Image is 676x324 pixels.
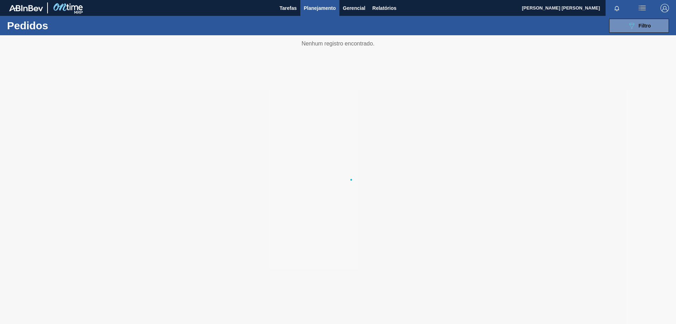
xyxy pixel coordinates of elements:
span: Planejamento [304,4,336,12]
img: userActions [638,4,646,12]
button: Notificações [606,3,628,13]
span: Relatórios [373,4,396,12]
img: Logout [661,4,669,12]
button: Filtro [609,19,669,33]
span: Tarefas [280,4,297,12]
span: Gerencial [343,4,365,12]
h1: Pedidos [7,22,112,30]
img: TNhmsLtSVTkK8tSr43FrP2fwEKptu5GPRR3wAAAABJRU5ErkJggg== [9,5,43,11]
span: Filtro [639,23,651,29]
